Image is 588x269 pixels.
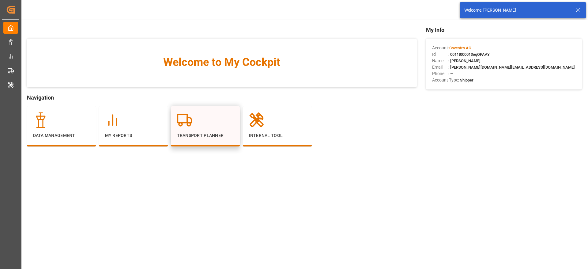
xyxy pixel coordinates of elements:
p: My Reports [105,132,162,139]
span: Account Type [432,77,458,83]
p: Data Management [33,132,90,139]
span: : [448,46,471,50]
p: Transport Planner [177,132,234,139]
span: Navigation [27,93,417,102]
span: : — [448,71,453,76]
span: Name [432,58,448,64]
span: Id [432,51,448,58]
span: : Shipper [458,78,473,82]
span: Welcome to My Cockpit [39,54,405,70]
span: Account [432,45,448,51]
span: : [PERSON_NAME][DOMAIN_NAME][EMAIL_ADDRESS][DOMAIN_NAME] [448,65,575,70]
span: Phone [432,70,448,77]
span: : 0011t000013eqOPAAY [448,52,490,57]
span: Covestro AG [449,46,471,50]
p: Internal Tool [249,132,306,139]
span: My Info [426,26,582,34]
div: Welcome, [PERSON_NAME] [464,7,570,13]
span: Email [432,64,448,70]
span: : [PERSON_NAME] [448,59,481,63]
